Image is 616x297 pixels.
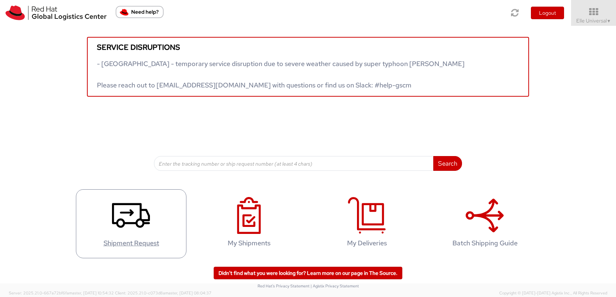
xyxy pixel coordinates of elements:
span: ▼ [607,18,611,24]
h4: My Deliveries [319,239,414,247]
button: Search [433,156,462,171]
span: Client: 2025.21.0-c073d8a [115,290,211,296]
h4: Batch Shipping Guide [437,239,532,247]
button: Logout [531,7,564,19]
h4: My Shipments [202,239,297,247]
span: master, [DATE] 08:04:37 [165,290,211,296]
input: Enter the tracking number or ship request number (at least 4 chars) [154,156,434,171]
span: - [GEOGRAPHIC_DATA] - temporary service disruption due to severe weather caused by super typhoon ... [97,59,465,89]
img: rh-logistics-00dfa346123c4ec078e1.svg [6,6,106,20]
a: Red Hat's Privacy Statement [258,283,309,289]
button: Need help? [116,6,164,18]
a: My Shipments [194,189,304,258]
a: Shipment Request [76,189,186,258]
span: master, [DATE] 10:54:32 [69,290,114,296]
h4: Shipment Request [84,239,179,247]
span: Elle Universal [576,17,611,24]
a: Batch Shipping Guide [430,189,540,258]
span: Server: 2025.21.0-667a72bf6fa [9,290,114,296]
h5: Service disruptions [97,43,519,51]
a: | Agistix Privacy Statement [311,283,359,289]
a: My Deliveries [312,189,422,258]
span: Copyright © [DATE]-[DATE] Agistix Inc., All Rights Reserved [499,290,607,296]
a: Didn't find what you were looking for? Learn more on our page in The Source. [214,267,402,279]
a: Service disruptions - [GEOGRAPHIC_DATA] - temporary service disruption due to severe weather caus... [87,37,529,97]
